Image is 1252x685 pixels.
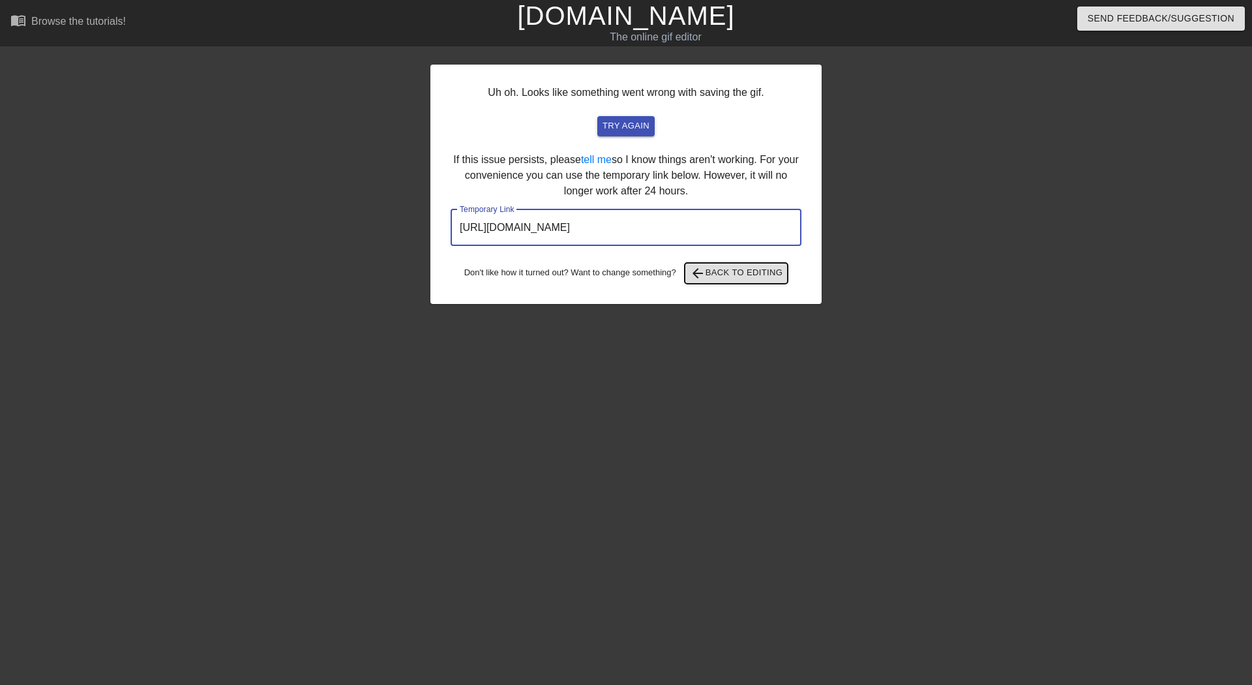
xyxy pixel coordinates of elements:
button: Back to Editing [685,263,788,284]
div: Uh oh. Looks like something went wrong with saving the gif. If this issue persists, please so I k... [430,65,822,304]
a: tell me [581,154,612,165]
div: Browse the tutorials! [31,16,126,27]
span: try again [603,119,649,134]
span: arrow_back [690,266,706,281]
input: bare [451,209,801,246]
span: menu_book [10,12,26,28]
span: Send Feedback/Suggestion [1088,10,1234,27]
a: [DOMAIN_NAME] [517,1,734,30]
span: Back to Editing [690,266,783,281]
div: The online gif editor [424,29,887,45]
a: Browse the tutorials! [10,12,126,33]
div: Don't like how it turned out? Want to change something? [451,263,801,284]
button: try again [597,116,655,136]
button: Send Feedback/Suggestion [1077,7,1245,31]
